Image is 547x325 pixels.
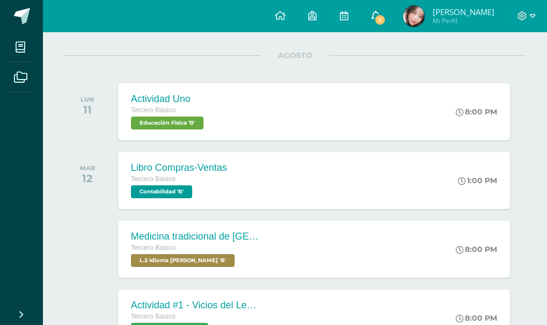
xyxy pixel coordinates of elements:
[456,313,497,323] div: 8:00 PM
[131,106,176,114] span: Tercero Básico
[131,93,206,105] div: Actividad Uno
[131,162,227,174] div: Libro Compras-Ventas
[433,6,494,17] span: [PERSON_NAME]
[403,5,425,27] img: 59c952d780c3df83b2b3670953ef2851.png
[456,107,497,117] div: 8:00 PM
[261,50,330,60] span: AGOSTO
[80,164,95,172] div: MAR
[131,117,203,129] span: Educación Física 'B'
[456,244,497,254] div: 8:00 PM
[131,244,176,251] span: Tercero Básico
[458,176,497,185] div: 1:00 PM
[131,185,192,198] span: Contabilidad 'B'
[80,172,95,185] div: 12
[81,96,94,103] div: LUN
[131,231,260,242] div: Medicina tradicional de [GEOGRAPHIC_DATA]
[433,16,494,25] span: Mi Perfil
[131,254,235,267] span: L.2 Idioma Maya Kaqchikel 'B'
[81,103,94,116] div: 11
[374,14,386,26] span: 1
[131,175,176,183] span: Tercero Básico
